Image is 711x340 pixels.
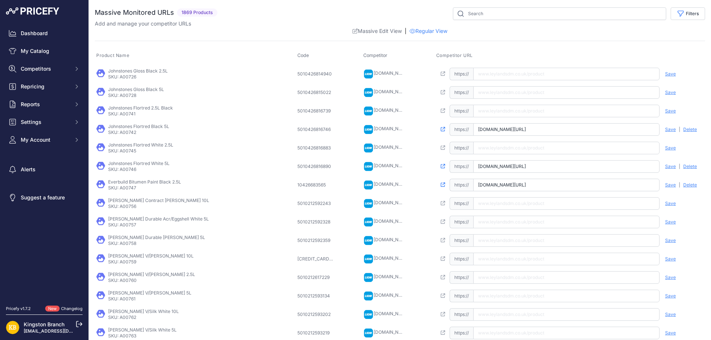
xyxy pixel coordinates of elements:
[6,27,83,297] nav: Sidebar
[665,201,676,206] span: Save
[473,179,660,191] input: www.leylandsdm.co.uk/product
[45,306,60,312] span: New
[108,235,205,240] p: [PERSON_NAME] Durable [PERSON_NAME] 5L
[297,219,334,225] div: 5010212592328
[6,98,83,111] button: Reports
[108,272,195,277] p: [PERSON_NAME] V/[PERSON_NAME] 2.5L
[473,123,660,136] input: www.leylandsdm.co.uk/product
[453,7,666,20] input: Search
[108,253,194,259] p: [PERSON_NAME] V/[PERSON_NAME] 10L
[450,179,473,191] span: https://
[95,7,174,18] h2: Massive Monitored URLs
[108,333,177,339] p: SKU: A00763
[374,218,410,224] a: [DOMAIN_NAME]
[6,191,83,204] a: Suggest a feature
[473,253,660,265] input: www.leylandsdm.co.uk/product
[473,86,660,99] input: www.leylandsdm.co.uk/product
[353,27,402,35] a: Massive Edit View
[473,234,660,247] input: www.leylandsdm.co.uk/product
[450,197,473,210] span: https://
[96,53,129,58] span: Product Name
[108,142,173,148] p: Johnstones Flortred White 2.5L
[108,185,181,191] p: SKU: A00747
[108,161,170,166] p: Johnstones Flortred White 5L
[374,144,410,150] a: [DOMAIN_NAME]
[108,327,177,333] p: [PERSON_NAME] V/Silk White 5L
[473,327,660,339] input: www.leylandsdm.co.uk/product
[450,68,473,80] span: https://
[177,9,217,17] span: 1869 Products
[450,271,473,284] span: https://
[665,182,676,188] span: Save
[374,274,410,279] a: [DOMAIN_NAME]
[450,327,473,339] span: https://
[473,68,660,80] input: www.leylandsdm.co.uk/product
[108,129,169,135] p: SKU: A00742
[108,296,191,302] p: SKU: A00761
[473,271,660,284] input: www.leylandsdm.co.uk/product
[671,7,705,20] button: Filters
[665,219,676,225] span: Save
[473,308,660,321] input: www.leylandsdm.co.uk/product
[21,118,69,126] span: Settings
[297,312,334,317] div: 5010212593202
[473,216,660,228] input: www.leylandsdm.co.uk/product
[108,259,194,265] p: SKU: A00759
[6,115,83,129] button: Settings
[96,53,131,58] button: Product Name
[665,145,676,151] span: Save
[665,108,676,114] span: Save
[297,330,334,336] div: 5010212593219
[405,27,407,35] span: |
[21,83,69,90] span: Repricing
[374,292,410,298] a: [DOMAIN_NAME]
[450,290,473,302] span: https://
[450,160,473,173] span: https://
[6,44,83,58] a: My Catalog
[679,164,680,169] span: |
[6,62,83,75] button: Competitors
[374,255,410,261] a: [DOMAIN_NAME]
[108,203,209,209] p: SKU: A00756
[297,182,334,188] div: 10426683565
[450,253,473,265] span: https://
[108,240,205,246] p: SKU: A00758
[95,20,191,27] p: Add and manage your competitor URLs
[6,306,31,312] div: Pricefy v1.7.2
[374,70,410,76] a: [DOMAIN_NAME]
[297,256,334,262] div: [CREDIT_CARD_NUMBER]
[450,216,473,228] span: https://
[297,275,334,280] div: 5010212617229
[297,108,334,114] div: 5010426816739
[436,53,474,58] button: Competitor URL
[108,124,169,129] p: Johnstones Flortred Black 5L
[297,293,334,299] div: 5010212593134
[450,308,473,321] span: https://
[297,201,334,206] div: 5010212592243
[108,314,179,320] p: SKU: A00762
[683,127,697,132] span: Delete
[297,145,334,151] div: 5010426816883
[374,89,410,94] a: [DOMAIN_NAME]
[108,179,181,185] p: Everbuild Bitumen Paint Black 2.5L
[374,329,410,335] a: [DOMAIN_NAME]
[6,133,83,147] button: My Account
[374,311,410,316] a: [DOMAIN_NAME]
[665,127,676,132] span: Save
[374,237,410,242] a: [DOMAIN_NAME]
[108,309,179,314] p: [PERSON_NAME] V/Silk White 10L
[473,142,660,154] input: www.leylandsdm.co.uk/product
[108,92,164,98] p: SKU: A00728
[665,293,676,299] span: Save
[450,234,473,247] span: https://
[6,7,59,15] img: Pricefy Logo
[108,105,173,111] p: Johnstones Flortred 2.5L Black
[108,74,168,80] p: SKU: A00726
[410,27,447,35] a: Regular View
[665,90,676,95] span: Save
[108,222,209,228] p: SKU: A00757
[665,275,676,280] span: Save
[21,101,69,108] span: Reports
[450,105,473,117] span: https://
[108,166,170,172] p: SKU: A00746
